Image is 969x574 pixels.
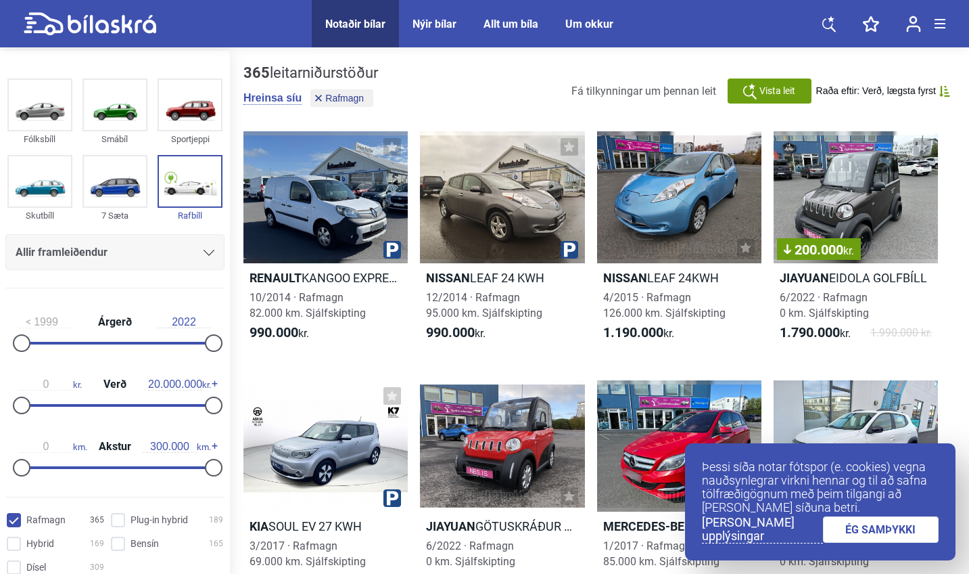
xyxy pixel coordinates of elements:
[82,131,147,147] div: Smábíl
[561,241,578,259] img: parking.png
[19,441,87,453] span: km.
[95,317,135,328] span: Árgerð
[774,131,938,353] a: 200.000kr.JIAYUANEIDOLA GOLFBÍLL6/2022 · Rafmagn0 km. Sjálfskipting1.790.000kr.1.990.000 kr.
[906,16,921,32] img: user-login.svg
[870,325,932,341] span: 1.990.000 kr.
[780,271,829,285] b: JIAYUAN
[7,131,72,147] div: Fólksbíll
[597,270,761,286] h2: LEAF 24KWH
[82,208,147,223] div: 7 Sæta
[702,460,939,514] p: Þessi síða notar fótspor (e. cookies) vegna nauðsynlegrar virkni hennar og til að safna tölfræðig...
[603,291,726,319] span: 4/2015 · Rafmagn 126.000 km. Sjálfskipting
[143,441,211,453] span: km.
[131,513,188,527] span: Plug-in hybrid
[426,271,470,285] b: Nissan
[784,243,854,257] span: 200.000
[26,513,66,527] span: Rafmagn
[780,291,869,319] span: 6/2022 · Rafmagn 0 km. Sjálfskipting
[426,539,515,568] span: 6/2022 · Rafmagn 0 km. Sjálfskipting
[243,64,270,81] b: 365
[7,208,72,223] div: Skutbíll
[426,324,475,340] b: 990.000
[412,18,456,30] a: Nýir bílar
[158,208,222,223] div: Rafbíll
[603,271,647,285] b: Nissan
[209,513,223,527] span: 189
[426,325,486,341] span: kr.
[603,519,701,533] b: Mercedes-Benz
[158,131,222,147] div: Sportjeppi
[816,85,936,97] span: Raða eftir: Verð, lægsta fyrst
[250,271,302,285] b: Renault
[420,518,584,534] h2: GÖTUSKRÁÐUR GOLFBÍLL EIDOLA LZ EV
[250,539,366,568] span: 3/2017 · Rafmagn 69.000 km. Sjálfskipting
[131,537,159,551] span: Bensín
[16,243,108,262] span: Allir framleiðendur
[603,324,663,340] b: 1.190.000
[759,84,795,98] span: Vista leit
[243,64,378,82] div: leitarniðurstöður
[95,441,135,452] span: Akstur
[90,537,104,551] span: 169
[603,539,719,568] span: 1/2017 · Rafmagn 85.000 km. Sjálfskipting
[26,537,54,551] span: Hybrid
[565,18,613,30] a: Um okkur
[250,291,366,319] span: 10/2014 · Rafmagn 82.000 km. Sjálfskipting
[243,270,408,286] h2: KANGOO EXPRESS ZE
[310,89,373,107] button: Rafmagn
[250,325,309,341] span: kr.
[383,489,401,507] img: parking.png
[843,244,854,257] span: kr.
[780,324,840,340] b: 1.790.000
[780,325,851,341] span: kr.
[383,241,401,259] img: parking.png
[483,18,538,30] a: Allt um bíla
[597,518,761,534] h2: B 250 E
[571,85,716,97] span: Fá tilkynningar um þennan leit
[774,270,938,286] h2: EIDOLA GOLFBÍLL
[209,537,223,551] span: 165
[250,519,268,533] b: Kia
[816,85,950,97] button: Raða eftir: Verð, lægsta fyrst
[100,379,130,390] span: Verð
[420,270,584,286] h2: LEAF 24 KWH
[243,91,302,105] button: Hreinsa síu
[148,378,211,391] span: kr.
[243,518,408,534] h2: SOUL EV 27 KWH
[325,18,385,30] a: Notaðir bílar
[603,325,674,341] span: kr.
[325,93,364,103] span: Rafmagn
[426,291,542,319] span: 12/2014 · Rafmagn 95.000 km. Sjálfskipting
[243,131,408,353] a: RenaultKANGOO EXPRESS ZE10/2014 · Rafmagn82.000 km. Sjálfskipting990.000kr.
[426,519,475,533] b: JIAYUAN
[823,516,939,543] a: ÉG SAMÞYKKI
[90,513,104,527] span: 365
[19,378,82,391] span: kr.
[702,516,823,544] a: [PERSON_NAME] upplýsingar
[597,131,761,353] a: NissanLEAF 24KWH4/2015 · Rafmagn126.000 km. Sjálfskipting1.190.000kr.
[250,324,298,340] b: 990.000
[420,131,584,353] a: NissanLEAF 24 KWH12/2014 · Rafmagn95.000 km. Sjálfskipting990.000kr.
